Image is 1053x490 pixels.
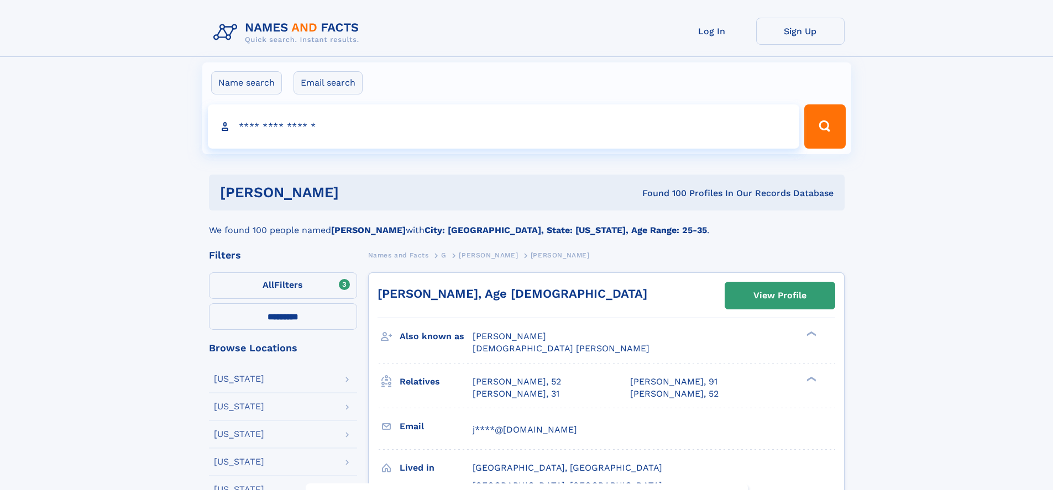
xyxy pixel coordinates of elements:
div: ❯ [804,330,817,338]
div: ❯ [804,375,817,382]
h3: Lived in [400,459,473,477]
div: [US_STATE] [214,457,264,466]
div: View Profile [753,283,806,308]
a: Log In [668,18,756,45]
h3: Email [400,417,473,436]
span: [PERSON_NAME] [473,331,546,341]
a: View Profile [725,282,835,309]
a: Sign Up [756,18,845,45]
b: City: [GEOGRAPHIC_DATA], State: [US_STATE], Age Range: 25-35 [425,225,707,235]
span: [GEOGRAPHIC_DATA], [GEOGRAPHIC_DATA] [473,462,662,473]
h3: Relatives [400,372,473,391]
a: [PERSON_NAME], 52 [630,388,719,400]
b: [PERSON_NAME] [331,225,406,235]
div: [US_STATE] [214,402,264,411]
span: [PERSON_NAME] [459,251,518,259]
label: Email search [294,71,363,94]
input: search input [208,104,800,149]
div: We found 100 people named with . [209,210,845,237]
a: [PERSON_NAME], 31 [473,388,559,400]
label: Name search [211,71,282,94]
label: Filters [209,272,357,299]
a: [PERSON_NAME] [459,248,518,262]
a: Names and Facts [368,248,429,262]
div: Filters [209,250,357,260]
a: [PERSON_NAME], 52 [473,376,561,388]
a: G [441,248,447,262]
button: Search Button [804,104,845,149]
div: Found 100 Profiles In Our Records Database [490,187,834,199]
div: Browse Locations [209,343,357,353]
h1: [PERSON_NAME] [220,186,491,199]
div: [US_STATE] [214,430,264,439]
span: All [263,280,274,290]
div: [US_STATE] [214,375,264,383]
span: [PERSON_NAME] [531,251,590,259]
a: [PERSON_NAME], 91 [630,376,717,388]
span: G [441,251,447,259]
h3: Also known as [400,327,473,346]
a: [PERSON_NAME], Age [DEMOGRAPHIC_DATA] [378,287,647,301]
img: Logo Names and Facts [209,18,368,48]
span: [DEMOGRAPHIC_DATA] [PERSON_NAME] [473,343,649,354]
